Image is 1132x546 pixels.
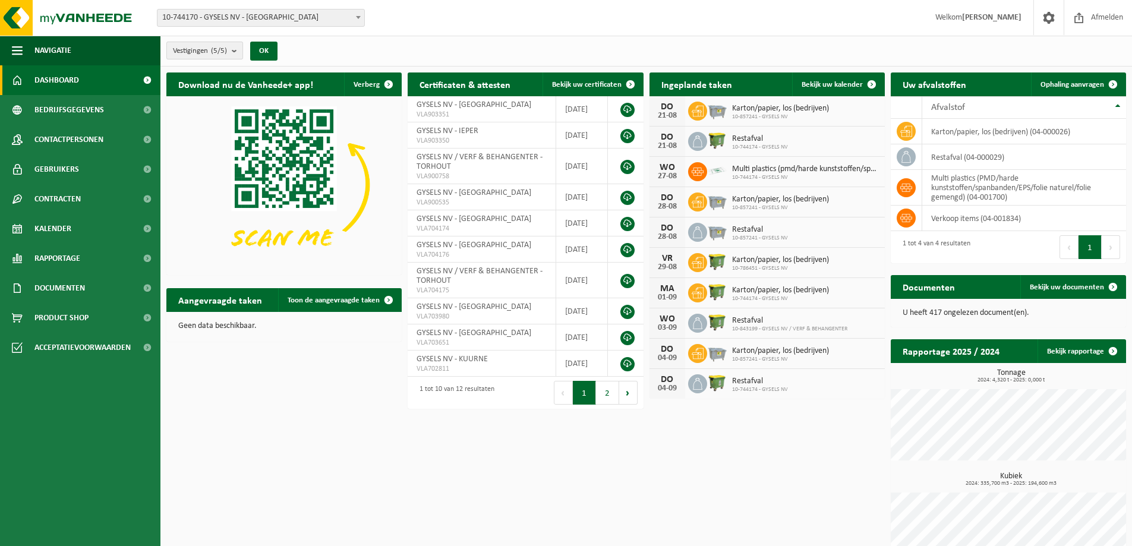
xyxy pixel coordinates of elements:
span: 10-857241 - GYSELS NV [732,235,788,242]
h2: Certificaten & attesten [408,72,522,96]
span: GYSELS NV - IEPER [417,127,478,135]
span: Restafval [732,134,788,144]
span: Bedrijfsgegevens [34,95,104,125]
span: Karton/papier, los (bedrijven) [732,255,829,265]
a: Toon de aangevraagde taken [278,288,401,312]
div: WO [655,163,679,172]
div: 03-09 [655,324,679,332]
span: GYSELS NV - KUURNE [417,355,488,364]
span: GYSELS NV / VERF & BEHANGENTER - TORHOUT [417,267,543,285]
span: VLA704175 [417,286,547,295]
span: Rapportage [34,244,80,273]
a: Bekijk uw certificaten [543,72,642,96]
span: Contracten [34,184,81,214]
span: VLA703980 [417,312,547,321]
button: Previous [1060,235,1079,259]
img: WB-2500-GAL-GY-01 [707,100,727,120]
div: 04-09 [655,354,679,362]
span: Karton/papier, los (bedrijven) [732,346,829,356]
div: DO [655,132,679,142]
div: 1 tot 10 van 12 resultaten [414,380,494,406]
span: VLA900758 [417,172,547,181]
span: 10-857241 - GYSELS NV [732,356,829,363]
td: karton/papier, los (bedrijven) (04-000026) [922,119,1126,144]
button: Next [1102,235,1120,259]
span: VLA704176 [417,250,547,260]
strong: [PERSON_NAME] [962,13,1021,22]
h2: Ingeplande taken [649,72,744,96]
span: Restafval [732,316,847,326]
span: Afvalstof [931,103,965,112]
h3: Tonnage [897,369,1126,383]
span: Kalender [34,214,71,244]
a: Bekijk rapportage [1038,339,1125,363]
span: Karton/papier, los (bedrijven) [732,104,829,113]
img: WB-1100-HPE-GN-50 [707,312,727,332]
span: 10-857241 - GYSELS NV [732,113,829,121]
span: Multi plastics (pmd/harde kunststoffen/spanbanden/eps/folie naturel/folie gemeng... [732,165,879,174]
span: 10-744174 - GYSELS NV [732,386,788,393]
span: VLA903351 [417,110,547,119]
span: 10-857241 - GYSELS NV [732,204,829,212]
span: Restafval [732,225,788,235]
div: DO [655,223,679,233]
span: 2024: 4,320 t - 2025: 0,000 t [897,377,1126,383]
a: Ophaling aanvragen [1031,72,1125,96]
span: Toon de aangevraagde taken [288,296,380,304]
div: 21-08 [655,112,679,120]
span: Product Shop [34,303,89,333]
h2: Uw afvalstoffen [891,72,978,96]
span: GYSELS NV / VERF & BEHANGENTER - TORHOUT [417,153,543,171]
td: [DATE] [556,122,608,149]
span: 10-744170 - GYSELS NV - VEURNE [157,10,364,26]
img: WB-1100-HPE-GN-51 [707,251,727,272]
td: [DATE] [556,263,608,298]
img: WB-1100-HPE-GN-50 [707,130,727,150]
span: GYSELS NV - [GEOGRAPHIC_DATA] [417,329,531,337]
div: WO [655,314,679,324]
div: DO [655,193,679,203]
a: Bekijk uw kalender [792,72,884,96]
td: [DATE] [556,184,608,210]
td: [DATE] [556,351,608,377]
td: verkoop items (04-001834) [922,206,1126,231]
span: Contactpersonen [34,125,103,154]
td: [DATE] [556,298,608,324]
button: Verberg [344,72,401,96]
span: VLA900535 [417,198,547,207]
span: 10-843199 - GYSELS NV / VERF & BEHANGENTER [732,326,847,333]
button: Vestigingen(5/5) [166,42,243,59]
span: Karton/papier, los (bedrijven) [732,286,829,295]
button: 1 [573,381,596,405]
span: Navigatie [34,36,71,65]
h2: Rapportage 2025 / 2024 [891,339,1011,362]
h2: Documenten [891,275,967,298]
img: WB-1100-HPE-GN-50 [707,373,727,393]
h2: Aangevraagde taken [166,288,274,311]
div: 01-09 [655,293,679,302]
span: GYSELS NV - [GEOGRAPHIC_DATA] [417,302,531,311]
button: OK [250,42,278,61]
button: 1 [1079,235,1102,259]
div: 04-09 [655,384,679,393]
span: 10-744170 - GYSELS NV - VEURNE [157,9,365,27]
div: 27-08 [655,172,679,181]
a: Bekijk uw documenten [1020,275,1125,299]
div: 21-08 [655,142,679,150]
span: VLA703651 [417,338,547,348]
span: Acceptatievoorwaarden [34,333,131,362]
img: Download de VHEPlus App [166,96,402,273]
button: Previous [554,381,573,405]
h3: Kubiek [897,472,1126,487]
span: Documenten [34,273,85,303]
div: 1 tot 4 van 4 resultaten [897,234,970,260]
p: Geen data beschikbaar. [178,322,390,330]
span: 10-744174 - GYSELS NV [732,295,829,302]
img: LP-SK-00500-LPE-16 [707,160,727,181]
td: multi plastics (PMD/harde kunststoffen/spanbanden/EPS/folie naturel/folie gemengd) (04-001700) [922,170,1126,206]
button: 2 [596,381,619,405]
div: DO [655,345,679,354]
span: 10-744174 - GYSELS NV [732,144,788,151]
img: WB-2500-GAL-GY-01 [707,221,727,241]
span: Bekijk uw documenten [1030,283,1104,291]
